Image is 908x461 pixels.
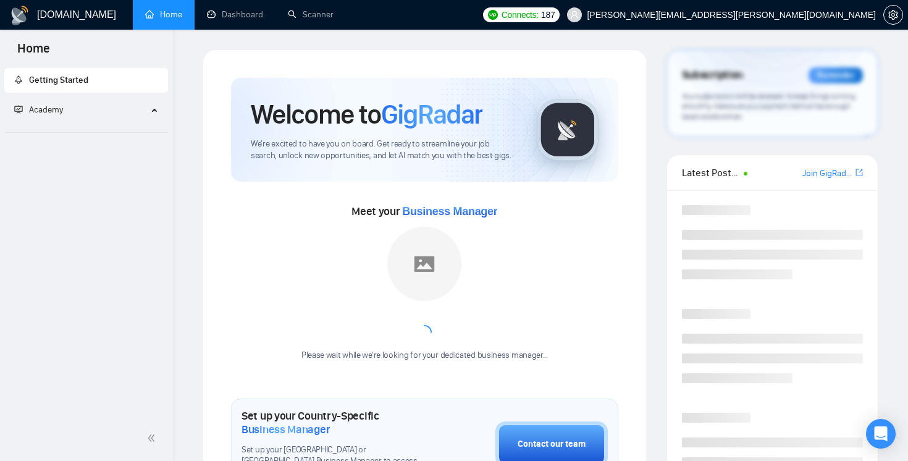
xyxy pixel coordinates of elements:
[147,432,159,444] span: double-left
[502,8,539,22] span: Connects:
[682,65,743,86] span: Subscription
[29,75,88,85] span: Getting Started
[251,98,482,131] h1: Welcome to
[417,325,432,340] span: loading
[402,205,497,218] span: Business Manager
[145,9,182,20] a: homeHome
[682,165,741,180] span: Latest Posts from the GigRadar Community
[488,10,498,20] img: upwork-logo.png
[883,10,903,20] a: setting
[251,138,517,162] span: We're excited to have you on board. Get ready to streamline your job search, unlock new opportuni...
[537,99,599,161] img: gigradar-logo.png
[387,227,461,301] img: placeholder.png
[7,40,60,66] span: Home
[10,6,30,25] img: logo
[518,438,586,451] div: Contact our team
[351,205,497,218] span: Meet your
[242,423,330,436] span: Business Manager
[855,167,863,177] span: export
[809,67,863,83] div: Reminder
[4,68,168,93] li: Getting Started
[570,11,579,19] span: user
[207,9,263,20] a: dashboardDashboard
[381,98,482,131] span: GigRadar
[242,409,434,436] h1: Set up your Country-Specific
[14,105,23,114] span: fund-projection-screen
[14,75,23,84] span: rocket
[14,104,63,115] span: Academy
[4,127,168,135] li: Academy Homepage
[884,10,902,20] span: setting
[802,167,853,180] a: Join GigRadar Slack Community
[855,167,863,179] a: export
[883,5,903,25] button: setting
[866,419,896,449] div: Open Intercom Messenger
[541,8,555,22] span: 187
[294,350,555,362] div: Please wait while we're looking for your dedicated business manager...
[29,104,63,115] span: Academy
[288,9,334,20] a: searchScanner
[682,91,855,121] span: Your subscription will be renewed. To keep things running smoothly, make sure your payment method...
